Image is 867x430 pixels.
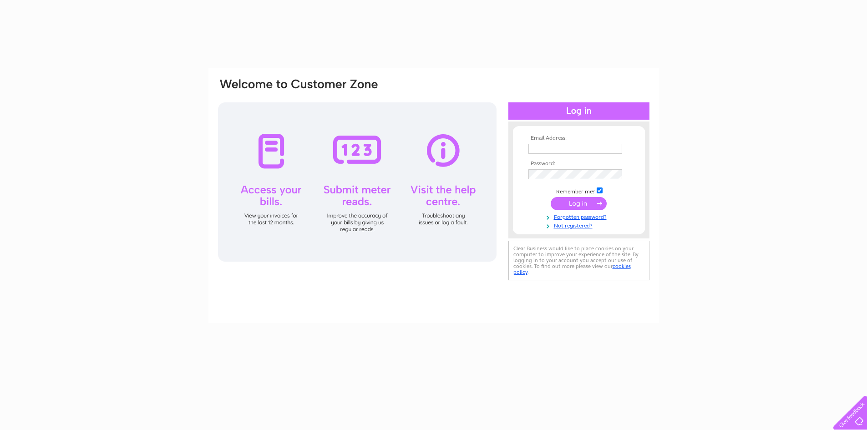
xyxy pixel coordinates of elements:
[513,263,631,275] a: cookies policy
[528,212,632,221] a: Forgotten password?
[526,161,632,167] th: Password:
[526,135,632,142] th: Email Address:
[551,197,607,210] input: Submit
[528,221,632,229] a: Not registered?
[508,241,649,280] div: Clear Business would like to place cookies on your computer to improve your experience of the sit...
[526,186,632,195] td: Remember me?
